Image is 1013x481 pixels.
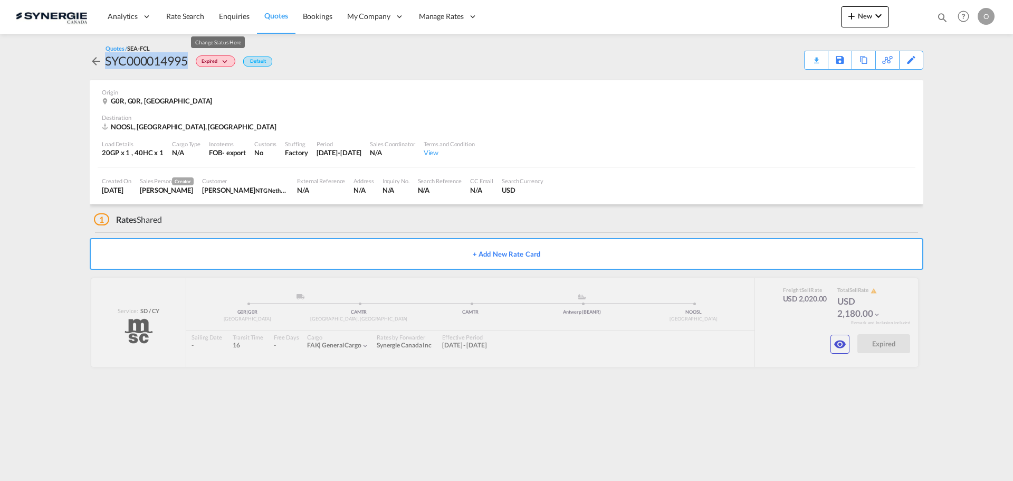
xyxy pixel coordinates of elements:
[102,114,911,121] div: Destination
[102,177,131,185] div: Created On
[370,140,415,148] div: Sales Coordinator
[936,12,948,27] div: icon-magnify
[102,122,279,131] div: NOOSL, Oslo, Asia Pacific
[424,140,475,148] div: Terms and Condition
[285,140,308,148] div: Stuffing
[828,51,852,69] div: Save As Template
[90,238,923,270] button: + Add New Rate Card
[424,148,475,157] div: View
[502,185,543,195] div: USD
[166,12,204,21] span: Rate Search
[418,177,462,185] div: Search Reference
[297,177,345,185] div: External Reference
[140,185,194,195] div: Daniel Dico
[370,148,415,157] div: N/A
[102,140,164,148] div: Load Details
[834,338,846,351] md-icon: icon-eye
[845,10,858,22] md-icon: icon-plus 400-fg
[810,51,823,61] div: Quote PDF is not available at this time
[116,214,137,224] span: Rates
[140,177,194,185] div: Sales Person
[845,12,885,20] span: New
[353,177,374,185] div: Address
[470,185,493,195] div: N/A
[202,58,220,68] span: Expired
[102,88,911,96] div: Origin
[172,177,194,185] span: Creator
[419,11,464,22] span: Manage Rates
[383,177,409,185] div: Inquiry No.
[285,148,308,157] div: Factory Stuffing
[202,185,289,195] div: Alexander Sanchez
[303,12,332,21] span: Bookings
[220,59,233,65] md-icon: icon-chevron-down
[383,185,409,195] div: N/A
[978,8,995,25] div: O
[127,45,149,52] span: SEA-FCL
[470,177,493,185] div: CC Email
[94,214,162,225] div: Shared
[172,140,200,148] div: Cargo Type
[254,140,276,148] div: Customs
[102,148,164,157] div: 20GP x 1 , 40HC x 1
[196,55,235,67] div: Change Status Here
[297,185,345,195] div: N/A
[255,186,298,194] span: NTG Netherland
[347,11,390,22] span: My Company
[102,185,131,195] div: 24 Sep 2025
[936,12,948,23] md-icon: icon-magnify
[111,97,212,105] span: G0R, G0R, [GEOGRAPHIC_DATA]
[254,148,276,157] div: No
[108,11,138,22] span: Analytics
[264,11,288,20] span: Quotes
[219,12,250,21] span: Enquiries
[954,7,978,26] div: Help
[872,10,885,22] md-icon: icon-chevron-down
[317,140,362,148] div: Period
[830,335,849,354] button: icon-eye
[102,96,215,106] div: G0R, G0R, Canada
[810,53,823,61] md-icon: icon-download
[317,148,362,157] div: 30 Sep 2025
[106,44,150,52] div: Quotes /SEA-FCL
[502,177,543,185] div: Search Currency
[209,148,222,157] div: FOB
[105,52,188,69] div: SYC000014995
[172,148,200,157] div: N/A
[209,140,246,148] div: Incoterms
[954,7,972,25] span: Help
[841,6,889,27] button: icon-plus 400-fgNewicon-chevron-down
[90,55,102,68] md-icon: icon-arrow-left
[222,148,246,157] div: - export
[188,52,238,69] div: Change Status Here
[94,213,109,225] span: 1
[418,185,462,195] div: N/A
[191,36,245,48] md-tooltip: Change Status Here
[202,177,289,185] div: Customer
[353,185,374,195] div: N/A
[90,52,105,69] div: icon-arrow-left
[243,56,272,67] div: Default
[16,5,87,29] img: 1f56c880d42311ef80fc7dca854c8e59.png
